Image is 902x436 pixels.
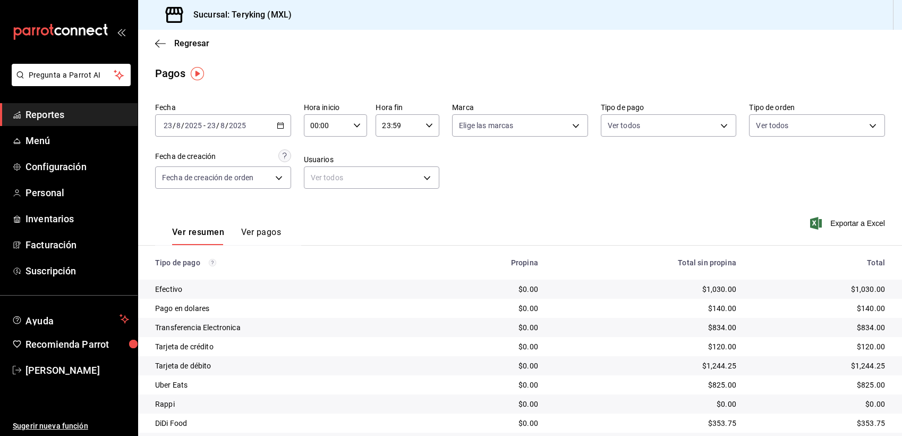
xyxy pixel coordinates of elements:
span: / [181,121,184,130]
label: Hora inicio [304,104,368,111]
div: $0.00 [439,303,538,314]
div: $825.00 [753,380,885,390]
span: Ayuda [25,313,115,325]
div: $0.00 [439,399,538,409]
span: Recomienda Parrot [25,337,129,351]
span: Regresar [174,38,209,48]
div: Rappi [155,399,422,409]
span: / [225,121,228,130]
button: Regresar [155,38,209,48]
span: Inventarios [25,212,129,226]
div: $0.00 [439,322,538,333]
div: $0.00 [439,380,538,390]
input: -- [220,121,225,130]
label: Tipo de orden [749,104,885,111]
button: Pregunta a Parrot AI [12,64,131,86]
label: Usuarios [304,156,440,163]
div: $1,244.25 [555,360,736,371]
span: / [173,121,176,130]
div: Propina [439,258,538,267]
h3: Sucursal: Teryking (MXL) [185,9,292,21]
label: Tipo de pago [601,104,737,111]
span: Ver todos [756,120,788,131]
div: $0.00 [439,360,538,371]
span: Elige las marcas [459,120,513,131]
div: $0.00 [753,399,885,409]
div: Efectivo [155,284,422,295]
button: Ver resumen [172,227,224,245]
div: Pagos [155,65,185,81]
div: $1,244.25 [753,360,885,371]
div: $120.00 [555,341,736,352]
span: / [216,121,219,130]
button: Ver pagos [241,227,281,245]
div: $0.00 [439,284,538,295]
div: $140.00 [555,303,736,314]
input: -- [207,121,216,130]
div: Pago en dolares [155,303,422,314]
input: ---- [184,121,202,130]
div: $140.00 [753,303,885,314]
span: - [203,121,206,130]
svg: Los pagos realizados con Pay y otras terminales son montos brutos. [209,259,216,266]
div: $120.00 [753,341,885,352]
div: DiDi Food [155,418,422,429]
div: $834.00 [555,322,736,333]
span: Reportes [25,107,129,122]
input: -- [176,121,181,130]
div: Total [753,258,885,267]
div: $1,030.00 [753,284,885,295]
div: $0.00 [439,418,538,429]
span: Menú [25,133,129,148]
input: ---- [228,121,246,130]
div: $1,030.00 [555,284,736,295]
input: -- [163,121,173,130]
span: [PERSON_NAME] [25,363,129,378]
div: Uber Eats [155,380,422,390]
div: Ver todos [304,166,440,189]
label: Fecha [155,104,291,111]
span: Ver todos [608,120,640,131]
div: Transferencia Electronica [155,322,422,333]
div: Tarjeta de débito [155,360,422,371]
span: Personal [25,186,129,200]
span: Suscripción [25,264,129,278]
span: Pregunta a Parrot AI [29,70,114,81]
span: Sugerir nueva función [13,421,129,432]
img: Tooltip marker [191,67,204,80]
button: open_drawer_menu [117,28,125,36]
label: Marca [452,104,588,111]
span: Configuración [25,160,129,174]
div: $834.00 [753,322,885,333]
a: Pregunta a Parrot AI [7,77,131,88]
div: Fecha de creación [155,151,216,162]
div: $353.75 [555,418,736,429]
div: Tipo de pago [155,258,422,267]
span: Facturación [25,238,129,252]
div: Total sin propina [555,258,736,267]
div: $0.00 [439,341,538,352]
div: navigation tabs [172,227,281,245]
label: Hora fin [376,104,439,111]
button: Exportar a Excel [812,217,885,230]
div: Tarjeta de crédito [155,341,422,352]
div: $0.00 [555,399,736,409]
div: $353.75 [753,418,885,429]
div: $825.00 [555,380,736,390]
span: Fecha de creación de orden [162,172,253,183]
